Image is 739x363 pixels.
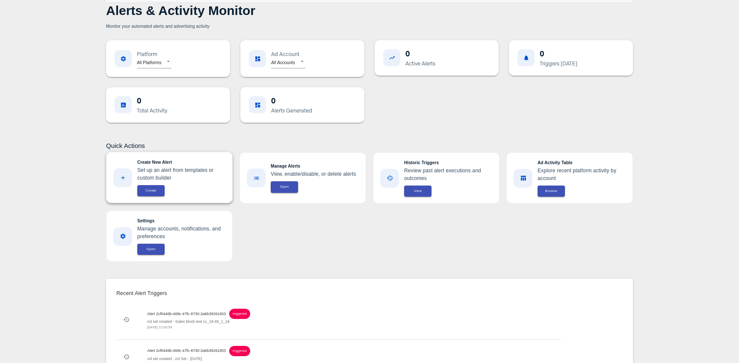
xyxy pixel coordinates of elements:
[404,159,492,166] p: Historic Triggers
[106,23,363,30] h6: Monitor your automated alerts and advertising activity
[271,58,305,68] div: All Accounts
[409,188,426,194] span: View
[271,170,359,178] p: View, enable/disable, or delete alerts
[538,167,626,182] p: Explore recent platform activity by account
[142,246,160,252] span: Open
[147,311,226,317] h6: Alert 2cf0446b-468c-47fc-8730-2a6b39261803
[229,348,250,354] span: triggered
[137,185,165,196] button: Create
[137,50,171,58] div: Platform
[147,356,616,362] p: Ad set created - Ad Set - [DATE]
[271,50,305,58] div: Ad Account
[538,159,626,166] p: Ad Activity Table
[271,107,312,114] div: Alerts Generated
[147,325,172,329] span: [DATE] 12:00:56
[271,163,359,169] p: Manage Alerts
[137,159,225,165] p: Create New Alert
[147,319,616,325] p: Ad set created - Sales block test cc_18-65_1_18
[540,49,577,58] div: 0
[137,96,167,105] div: 0
[404,167,492,182] p: Review past alert executions and outcomes
[137,58,171,68] div: All Platforms
[116,289,623,298] h6: Recent Alert Triggers
[229,311,250,316] span: triggered
[147,348,226,354] h6: Alert 2cf0446b-468c-47fc-8730-2a6b39261803
[137,107,167,114] div: Total Activity
[271,181,298,192] button: Open
[106,142,633,150] h5: Quick Actions
[538,186,565,197] button: Browse
[142,188,160,194] span: Create
[271,96,312,105] div: 0
[137,225,225,240] p: Manage accounts, notifications, and preferences
[271,60,295,65] em: All Accounts
[405,60,435,67] div: Active Alerts
[276,184,293,190] span: Open
[106,3,363,18] h1: Alerts & Activity Monitor
[137,244,165,255] button: Open
[540,60,577,67] div: Triggers [DATE]
[137,218,225,224] p: Settings
[405,49,435,58] div: 0
[137,166,225,182] p: Set up an alert from templates or custom builder
[543,188,560,194] span: Browse
[404,186,432,197] button: View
